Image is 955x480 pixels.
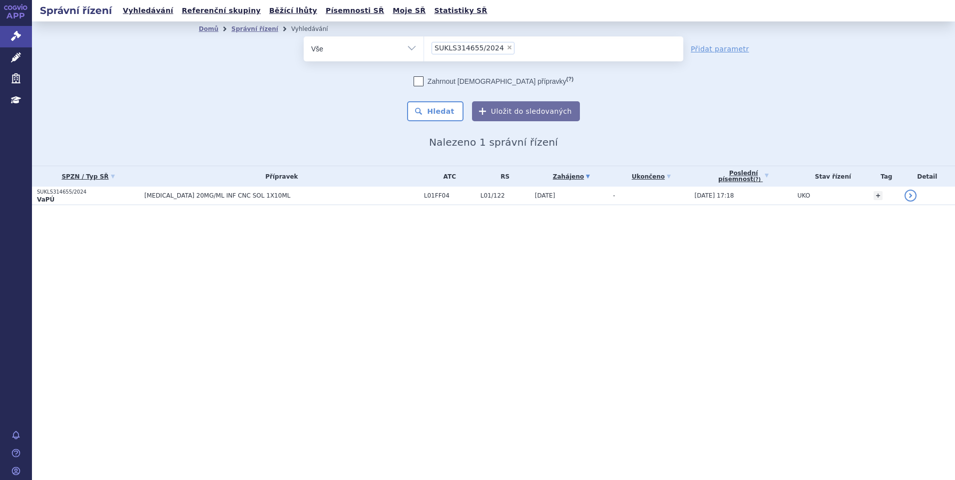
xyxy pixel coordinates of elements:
span: [MEDICAL_DATA] 20MG/ML INF CNC SOL 1X10ML [144,192,394,199]
span: SUKLS314655/2024 [435,44,504,51]
span: L01FF04 [424,192,476,199]
label: Zahrnout [DEMOGRAPHIC_DATA] přípravky [414,76,573,86]
strong: VaPÚ [37,196,54,203]
span: UKO [798,192,810,199]
th: Detail [900,166,955,187]
a: Zahájeno [535,170,608,184]
a: Vyhledávání [120,4,176,17]
span: [DATE] 17:18 [695,192,734,199]
span: L01/122 [480,192,530,199]
a: Běžící lhůty [266,4,320,17]
a: Statistiky SŘ [431,4,490,17]
a: Referenční skupiny [179,4,264,17]
button: Uložit do sledovaných [472,101,580,121]
h2: Správní řízení [32,3,120,17]
abbr: (?) [566,76,573,82]
th: Stav řízení [793,166,869,187]
th: ATC [419,166,476,187]
th: Tag [869,166,900,187]
p: SUKLS314655/2024 [37,189,139,196]
span: Nalezeno 1 správní řízení [429,136,558,148]
a: SPZN / Typ SŘ [37,170,139,184]
a: Poslednípísemnost(?) [695,166,793,187]
span: × [506,44,512,50]
a: detail [905,190,917,202]
a: Ukončeno [613,170,689,184]
th: RS [476,166,530,187]
span: [DATE] [535,192,555,199]
a: + [874,191,883,200]
a: Písemnosti SŘ [323,4,387,17]
input: SUKLS314655/2024 [517,41,523,54]
a: Správní řízení [231,25,278,32]
a: Přidat parametr [691,44,749,54]
button: Hledat [407,101,464,121]
a: Moje SŘ [390,4,429,17]
span: - [613,192,615,199]
li: Vyhledávání [291,21,341,36]
a: Domů [199,25,218,32]
abbr: (?) [753,177,761,183]
th: Přípravek [139,166,419,187]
